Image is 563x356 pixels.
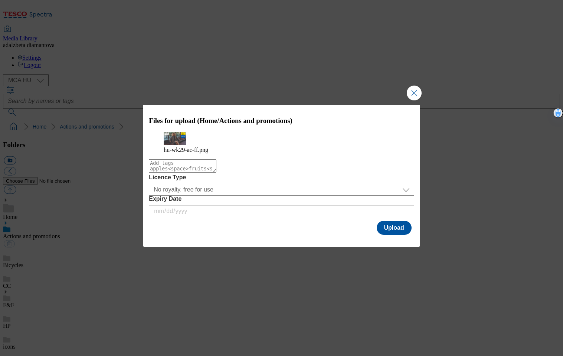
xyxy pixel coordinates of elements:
h3: Files for upload (Home/Actions and promotions) [149,117,414,125]
label: Licence Type [149,174,414,181]
label: Expiry Date [149,196,414,202]
button: Upload [377,221,412,235]
figcaption: hu-wk29-ac-ff.png [164,147,399,153]
button: Close Modal [407,86,422,100]
div: Modal [143,105,420,247]
img: preview [164,132,186,145]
